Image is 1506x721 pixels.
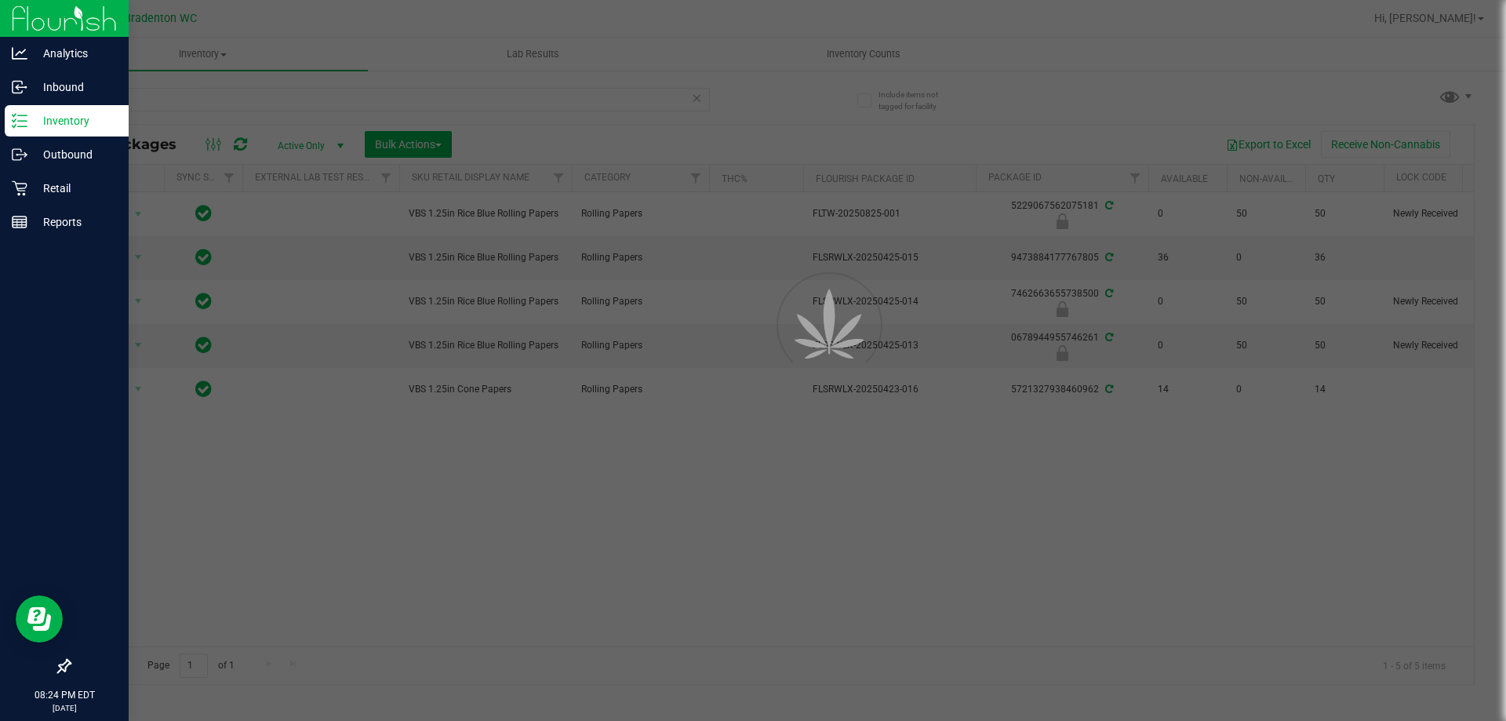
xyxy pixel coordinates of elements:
[27,78,122,96] p: Inbound
[12,180,27,196] inline-svg: Retail
[12,214,27,230] inline-svg: Reports
[12,79,27,95] inline-svg: Inbound
[16,595,63,643] iframe: Resource center
[27,111,122,130] p: Inventory
[12,113,27,129] inline-svg: Inventory
[7,702,122,714] p: [DATE]
[12,147,27,162] inline-svg: Outbound
[27,44,122,63] p: Analytics
[27,213,122,231] p: Reports
[27,179,122,198] p: Retail
[7,688,122,702] p: 08:24 PM EDT
[27,145,122,164] p: Outbound
[12,46,27,61] inline-svg: Analytics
